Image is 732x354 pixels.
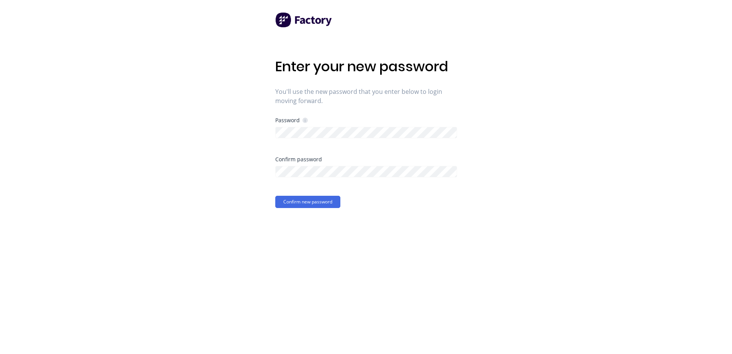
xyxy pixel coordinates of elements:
span: You'll use the new password that you enter below to login moving forward. [275,87,457,105]
img: Factory [275,12,333,28]
button: Confirm new password [275,196,340,208]
div: Password [275,116,308,124]
div: Confirm password [275,157,457,162]
h1: Enter your new password [275,58,457,75]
